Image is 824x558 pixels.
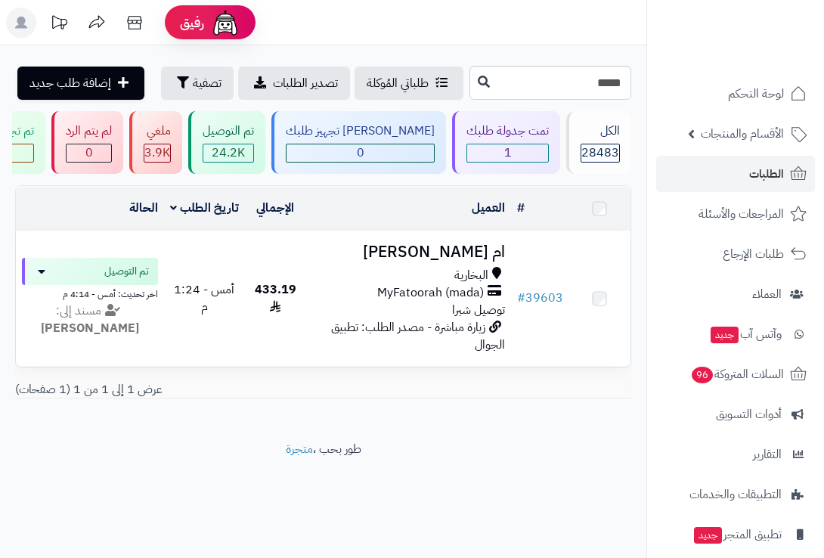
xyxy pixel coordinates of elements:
a: [PERSON_NAME] تجهيز طلبك 0 [268,111,449,174]
a: أدوات التسويق [656,396,815,432]
a: الحالة [129,199,158,217]
span: 1 [467,144,548,162]
a: طلباتي المُوكلة [355,67,463,100]
a: الكل28483 [563,111,634,174]
div: تمت جدولة طلبك [466,122,549,140]
a: تم التوصيل 24.2K [185,111,268,174]
a: وآتس آبجديد [656,316,815,352]
span: إضافة طلب جديد [29,74,111,92]
div: ملغي [144,122,171,140]
a: الإجمالي [256,199,294,217]
div: 3880 [144,144,170,162]
span: التقارير [753,444,782,465]
img: ai-face.png [210,8,240,38]
div: 24225 [203,144,253,162]
a: تمت جدولة طلبك 1 [449,111,563,174]
span: المراجعات والأسئلة [699,203,784,225]
a: العملاء [656,276,815,312]
a: التطبيقات والخدمات [656,476,815,513]
a: العميل [472,199,505,217]
span: 24.2K [203,144,253,162]
span: التطبيقات والخدمات [689,484,782,505]
a: # [517,199,525,217]
span: تصفية [193,74,221,92]
span: جديد [711,327,739,343]
div: عرض 1 إلى 1 من 1 (1 صفحات) [4,381,643,398]
button: تصفية [161,67,234,100]
a: لم يتم الرد 0 [48,111,126,174]
div: لم يتم الرد [66,122,112,140]
span: 0 [287,144,434,162]
a: تطبيق المتجرجديد [656,516,815,553]
span: البخارية [454,267,488,284]
strong: [PERSON_NAME] [41,319,139,337]
a: المراجعات والأسئلة [656,196,815,232]
a: متجرة [286,440,313,458]
span: 0 [67,144,111,162]
a: ملغي 3.9K [126,111,185,174]
h3: ام [PERSON_NAME] [312,243,505,261]
div: مسند إلى: [11,302,169,337]
div: تم التوصيل [203,122,254,140]
span: لوحة التحكم [728,83,784,104]
a: #39603 [517,289,563,307]
span: طلباتي المُوكلة [367,74,429,92]
span: العملاء [752,284,782,305]
span: أدوات التسويق [716,404,782,425]
span: # [517,289,525,307]
span: 96 [692,367,714,383]
span: الأقسام والمنتجات [701,123,784,144]
span: 433.19 [255,281,296,316]
span: زيارة مباشرة - مصدر الطلب: تطبيق الجوال [331,318,505,354]
span: تطبيق المتجر [692,524,782,545]
a: إضافة طلب جديد [17,67,144,100]
span: وآتس آب [709,324,782,345]
span: رفيق [180,14,204,32]
span: تم التوصيل [104,264,149,279]
a: تحديثات المنصة [40,8,78,42]
a: لوحة التحكم [656,76,815,112]
div: الكل [581,122,620,140]
a: السلات المتروكة96 [656,356,815,392]
a: طلبات الإرجاع [656,236,815,272]
span: 28483 [581,144,619,162]
span: طلبات الإرجاع [723,243,784,265]
span: توصيل شبرا [452,301,505,319]
span: 3.9K [144,144,170,162]
div: اخر تحديث: أمس - 4:14 م [22,285,158,301]
a: التقارير [656,436,815,473]
span: أمس - 1:24 م [174,281,234,316]
span: جديد [694,527,722,544]
a: الطلبات [656,156,815,192]
span: MyFatoorah (mada) [377,284,484,302]
div: [PERSON_NAME] تجهيز طلبك [286,122,435,140]
span: تصدير الطلبات [273,74,338,92]
a: تاريخ الطلب [170,199,239,217]
span: السلات المتروكة [690,364,784,385]
a: تصدير الطلبات [238,67,350,100]
img: logo-2.png [721,11,810,43]
span: الطلبات [749,163,784,184]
